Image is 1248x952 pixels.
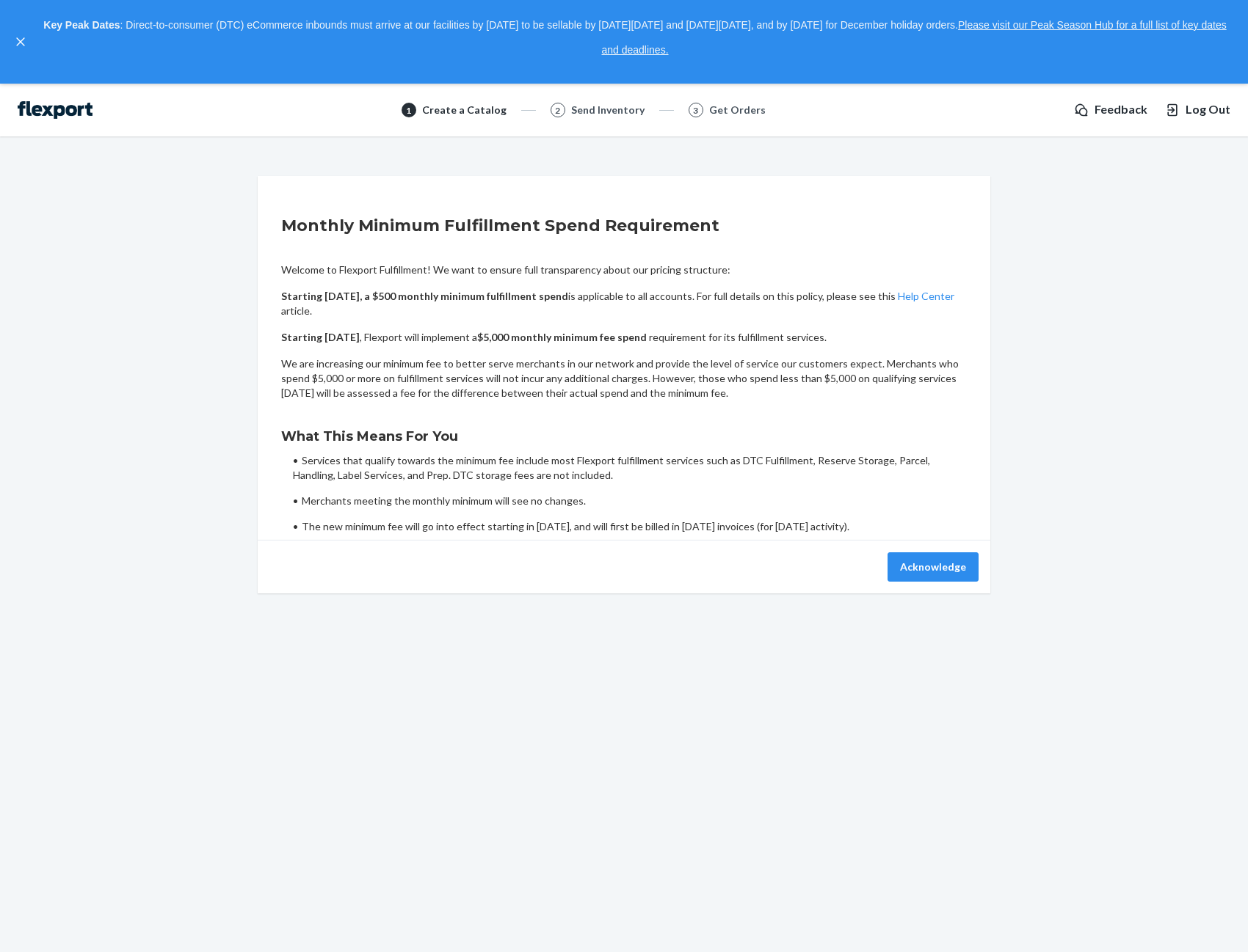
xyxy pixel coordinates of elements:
span: 2 [555,104,560,117]
a: Help Center [898,290,954,302]
span: Feedback [1095,101,1147,118]
b: Starting [DATE], a $500 monthly minimum fulfillment spend [281,290,568,302]
b: $5,000 monthly minimum fee spend [477,331,647,343]
div: Send Inventory [571,103,645,117]
span: 3 [693,104,698,117]
li: Merchants meeting the monthly minimum will see no changes. [293,494,967,508]
p: is applicable to all accounts. For full details on this policy, please see this article. [281,289,967,318]
li: Services that qualify towards the minimum fee include most Flexport fulfillment services such as ... [293,453,967,483]
strong: Key Peak Dates [43,19,120,31]
button: close, [13,34,28,49]
button: Log Out [1165,101,1230,118]
div: Create a Catalog [422,103,507,117]
p: , Flexport will implement a requirement for its fulfillment services. [281,330,967,345]
b: Starting [DATE] [281,331,360,343]
button: Acknowledge [888,552,979,582]
li: The new minimum fee will go into effect starting in [DATE], and will first be billed in [DATE] in... [293,519,967,534]
a: Please visit our Peak Season Hub for a full list of key dates and deadlines. [601,19,1226,56]
span: Log Out [1186,101,1230,118]
span: 1 [406,104,411,117]
img: Flexport logo [18,101,92,119]
p: : Direct-to-consumer (DTC) eCommerce inbounds must arrive at our facilities by [DATE] to be sella... [35,13,1235,62]
a: Feedback [1074,101,1147,118]
div: Get Orders [709,103,766,117]
p: Welcome to Flexport Fulfillment! We want to ensure full transparency about our pricing structure: [281,263,967,277]
h2: Monthly Minimum Fulfillment Spend Requirement [281,214,967,238]
p: We are increasing our minimum fee to better serve merchants in our network and provide the level ... [281,356,967,400]
h3: What This Means For You [281,427,967,446]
